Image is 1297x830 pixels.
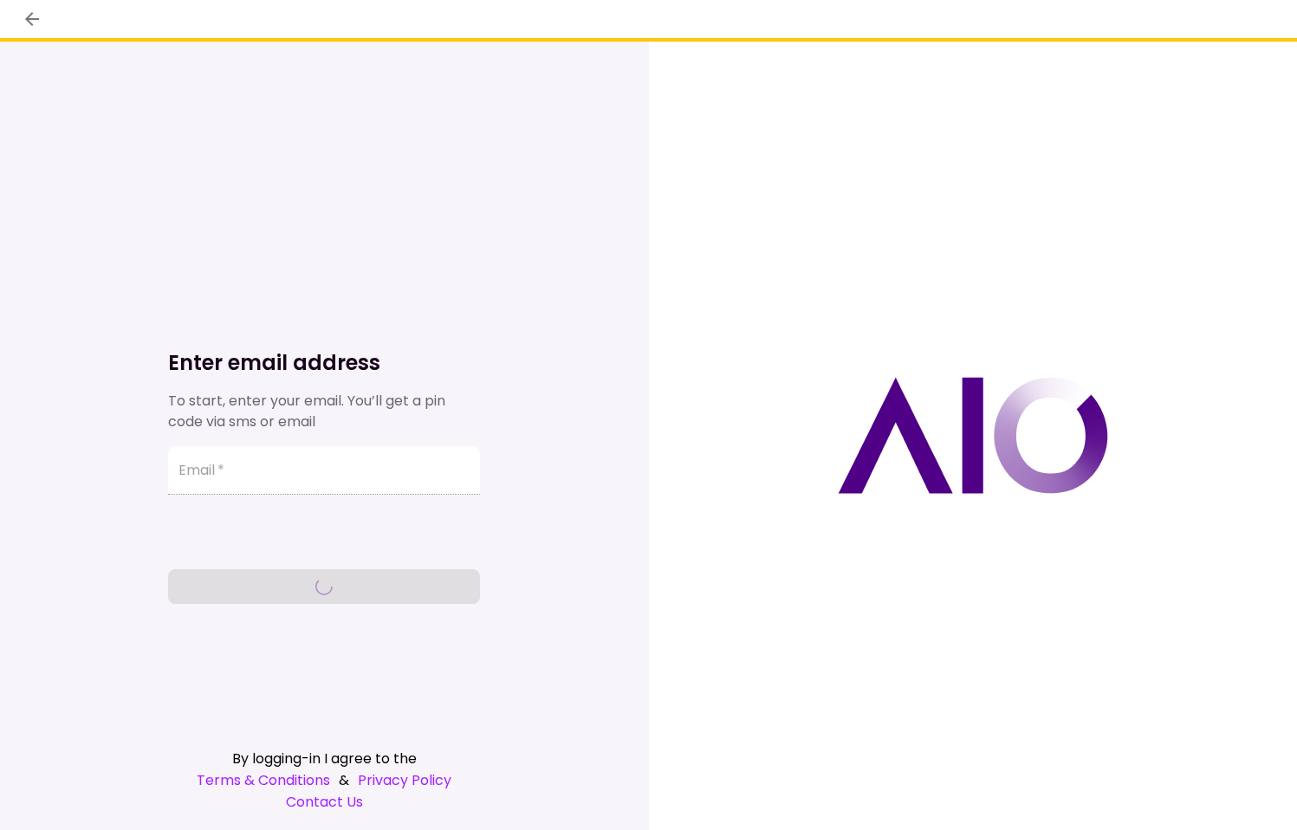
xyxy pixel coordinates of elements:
div: & [168,769,480,791]
a: Terms & Conditions [197,769,330,791]
a: Privacy Policy [358,769,451,791]
img: AIO logo [838,377,1108,494]
a: Contact Us [168,791,480,813]
div: By logging-in I agree to the [168,748,480,769]
div: To start, enter your email. You’ll get a pin code via sms or email [168,391,480,432]
h1: Enter email address [168,349,480,377]
button: back [17,4,47,34]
